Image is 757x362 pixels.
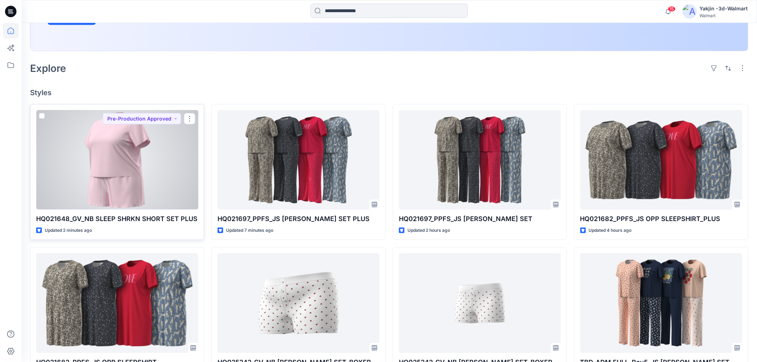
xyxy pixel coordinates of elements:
[683,4,697,19] img: avatar
[580,214,742,224] p: HQ021682_PPFS_JS OPP SLEEPSHIRT_PLUS
[218,214,380,224] p: HQ021697_PPFS_JS [PERSON_NAME] SET PLUS
[36,253,198,353] a: HQ021682_PPFS_JS OPP SLEEPSHIRT
[407,227,450,234] p: Updated 2 hours ago
[580,110,742,210] a: HQ021682_PPFS_JS OPP SLEEPSHIRT_PLUS
[399,253,561,353] a: HQ025242_GV_NB CAMI BOXER SET_BOXER SHORT
[45,227,92,234] p: Updated 2 minutes ago
[36,110,198,210] a: HQ021648_GV_NB SLEEP SHRKN SHORT SET PLUS
[580,253,742,353] a: TBD_ADM FULL_Rev5_JS OPP PJ SET
[399,110,561,210] a: HQ021697_PPFS_JS OPP PJ SET
[36,214,198,224] p: HQ021648_GV_NB SLEEP SHRKN SHORT SET PLUS
[30,88,748,97] h4: Styles
[589,227,632,234] p: Updated 4 hours ago
[399,214,561,224] p: HQ021697_PPFS_JS [PERSON_NAME] SET
[700,4,748,13] div: Yakjin -3d-Walmart
[700,13,748,18] div: Walmart
[226,227,273,234] p: Updated 7 minutes ago
[668,6,676,12] span: 15
[30,63,66,74] h2: Explore
[218,110,380,210] a: HQ021697_PPFS_JS OPP PJ SET PLUS
[218,253,380,353] a: HQ025242_GV_NB CAMI BOXER SET_BOXER SHORT PLUS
